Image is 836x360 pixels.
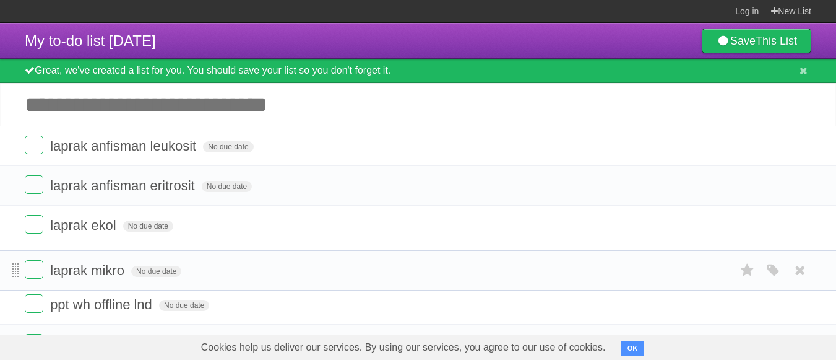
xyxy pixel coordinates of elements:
[189,335,618,360] span: Cookies help us deliver our services. By using our services, you agree to our use of cookies.
[25,136,43,154] label: Done
[50,138,199,154] span: laprak anfisman leukosit
[25,32,156,49] span: My to-do list [DATE]
[25,334,43,353] label: Done
[50,263,127,278] span: laprak mikro
[203,141,253,152] span: No due date
[736,260,759,281] label: Star task
[25,175,43,194] label: Done
[25,215,43,234] label: Done
[25,260,43,279] label: Done
[131,266,181,277] span: No due date
[50,178,198,193] span: laprak anfisman eritrosit
[702,29,811,53] a: SaveThis List
[202,181,252,192] span: No due date
[621,341,645,356] button: OK
[25,294,43,313] label: Done
[123,221,173,232] span: No due date
[50,297,155,312] span: ppt wh offline lnd
[50,217,119,233] span: laprak ekol
[756,35,797,47] b: This List
[159,300,209,311] span: No due date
